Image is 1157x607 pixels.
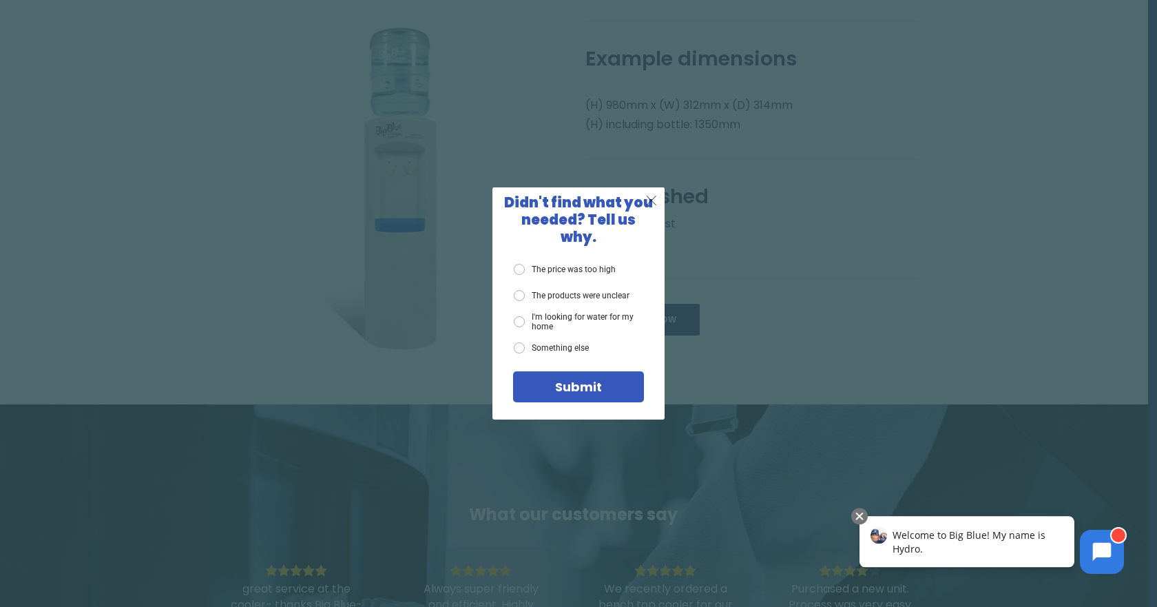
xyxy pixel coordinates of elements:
[514,312,644,332] label: I'm looking for water for my home
[514,264,616,275] label: The price was too high
[514,290,629,301] label: The products were unclear
[845,505,1138,588] iframe: Chatbot
[514,342,589,353] label: Something else
[504,193,653,247] span: Didn't find what you needed? Tell us why.
[645,192,658,209] span: X
[555,378,602,395] span: Submit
